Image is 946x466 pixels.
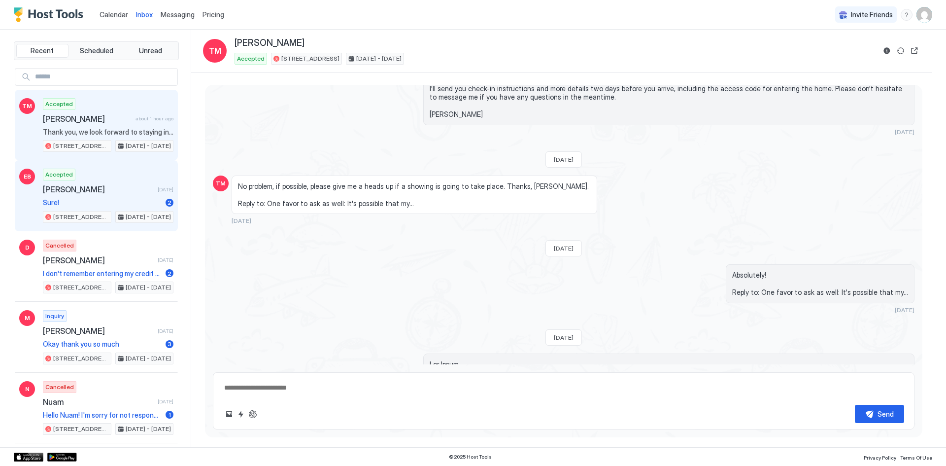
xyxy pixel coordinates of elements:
span: [PERSON_NAME] [235,37,304,49]
span: © 2025 Host Tools [449,454,492,460]
span: [PERSON_NAME] [43,114,132,124]
button: Open reservation [909,45,920,57]
div: menu [901,9,912,21]
span: Hello Nuam! I'm sorry for not responding faster. I would love to accept your request, but I want ... [43,411,162,420]
span: Privacy Policy [864,455,896,461]
span: Accepted [237,54,265,63]
span: [DATE] [158,398,173,405]
span: about 1 hour ago [135,115,173,122]
span: Inquiry [45,312,64,321]
a: Host Tools Logo [14,7,88,22]
span: Cancelled [45,241,74,250]
span: I don't remember entering my credit card information on the website. It may be possible that a ol... [43,269,162,278]
span: 2 [168,199,171,206]
div: User profile [916,7,932,23]
span: Absolutely! Reply to: One favor to ask as well: It's possible that my... [732,271,908,297]
a: Calendar [100,9,128,20]
button: ChatGPT Auto Reply [247,408,259,420]
span: [DATE] [158,328,173,334]
button: Unread [124,44,176,58]
a: Privacy Policy [864,452,896,462]
span: N [25,385,30,394]
span: [DATE] - [DATE] [356,54,402,63]
span: [PERSON_NAME] [43,326,154,336]
button: Recent [16,44,68,58]
span: [DATE] - [DATE] [126,213,171,221]
span: D [25,243,30,252]
span: [DATE] [895,128,914,136]
span: Invite Friends [851,10,893,19]
span: Messaging [161,10,195,19]
div: tab-group [14,41,179,60]
span: [STREET_ADDRESS] [53,425,109,433]
input: Input Field [31,69,177,85]
button: Send [855,405,904,423]
button: Scheduled [70,44,123,58]
span: Cancelled [45,383,74,392]
span: [STREET_ADDRESS] [53,142,109,150]
span: 3 [168,340,171,348]
span: [DATE] [158,257,173,263]
span: Unread [139,46,162,55]
span: [DATE] [158,186,173,193]
span: TM [216,179,226,188]
span: [DATE] - [DATE] [126,142,171,150]
a: Google Play Store [47,453,77,462]
span: [DATE] - [DATE] [126,283,171,292]
span: [STREET_ADDRESS] [53,283,109,292]
span: Terms Of Use [900,455,932,461]
button: Reservation information [881,45,893,57]
span: Sure! [43,198,162,207]
span: Accepted [45,100,73,108]
button: Sync reservation [895,45,907,57]
a: Terms Of Use [900,452,932,462]
span: [DATE] [895,306,914,314]
span: [DATE] [554,156,574,163]
span: 2 [168,270,171,277]
span: [DATE] - [DATE] [126,354,171,363]
span: Okay thank you so much [43,340,162,349]
span: [PERSON_NAME] [43,184,154,194]
span: No problem, if possible, please give me a heads up if a showing is going to take place. Thanks, [... [238,182,591,208]
span: Recent [31,46,54,55]
button: Quick reply [235,408,247,420]
span: [STREET_ADDRESS] [53,354,109,363]
span: Pricing [203,10,224,19]
span: M [25,314,30,323]
span: [STREET_ADDRESS] [281,54,339,63]
span: Thank you, we look forward to staying in your Airbnb. [43,128,173,137]
span: [PERSON_NAME] [43,255,154,265]
span: Scheduled [80,46,113,55]
a: Messaging [161,9,195,20]
span: TM [209,45,221,57]
a: App Store [14,453,43,462]
span: Nuam [43,397,154,407]
span: [DATE] [232,217,251,224]
span: 1 [169,411,171,419]
span: EB [24,172,31,181]
a: Inbox [136,9,153,20]
span: [DATE] [554,334,574,341]
button: Upload image [223,408,235,420]
span: Calendar [100,10,128,19]
span: TM [22,102,32,110]
span: Accepted [45,170,73,179]
span: [DATE] [554,245,574,252]
span: [DATE] - [DATE] [126,425,171,433]
div: Send [878,409,894,419]
span: [STREET_ADDRESS] [53,213,109,221]
span: Inbox [136,10,153,19]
